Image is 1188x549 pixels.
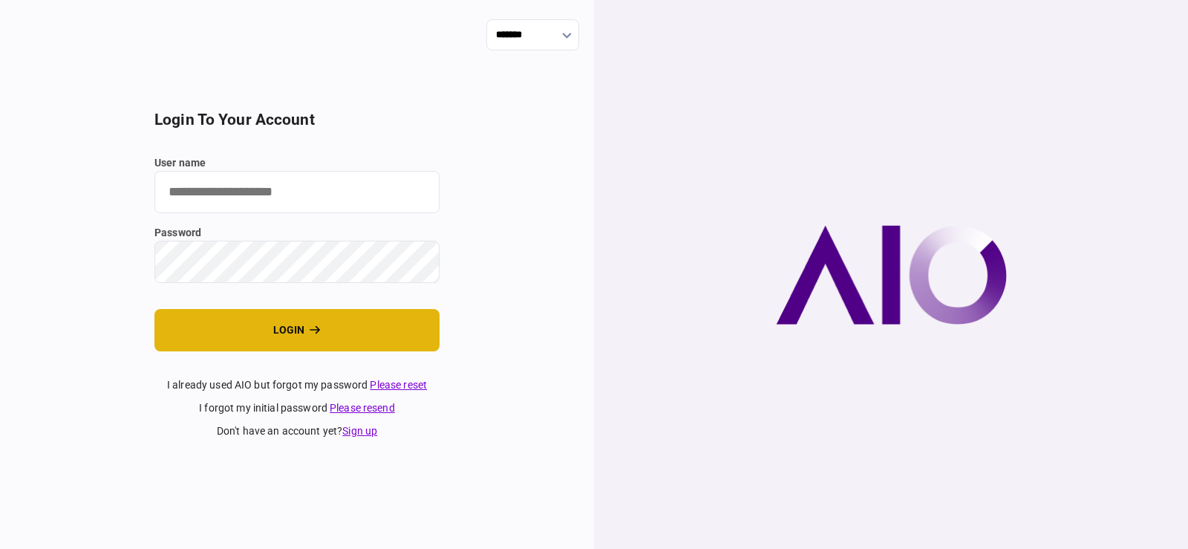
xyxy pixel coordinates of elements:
[370,379,427,391] a: Please reset
[154,241,440,283] input: password
[330,402,395,414] a: Please resend
[154,155,440,171] label: user name
[154,309,440,351] button: login
[342,425,377,437] a: Sign up
[154,423,440,439] div: don't have an account yet ?
[154,111,440,129] h2: login to your account
[154,377,440,393] div: I already used AIO but forgot my password
[776,225,1007,325] img: AIO company logo
[486,19,579,51] input: show language options
[154,225,440,241] label: password
[154,400,440,416] div: I forgot my initial password
[154,171,440,213] input: user name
